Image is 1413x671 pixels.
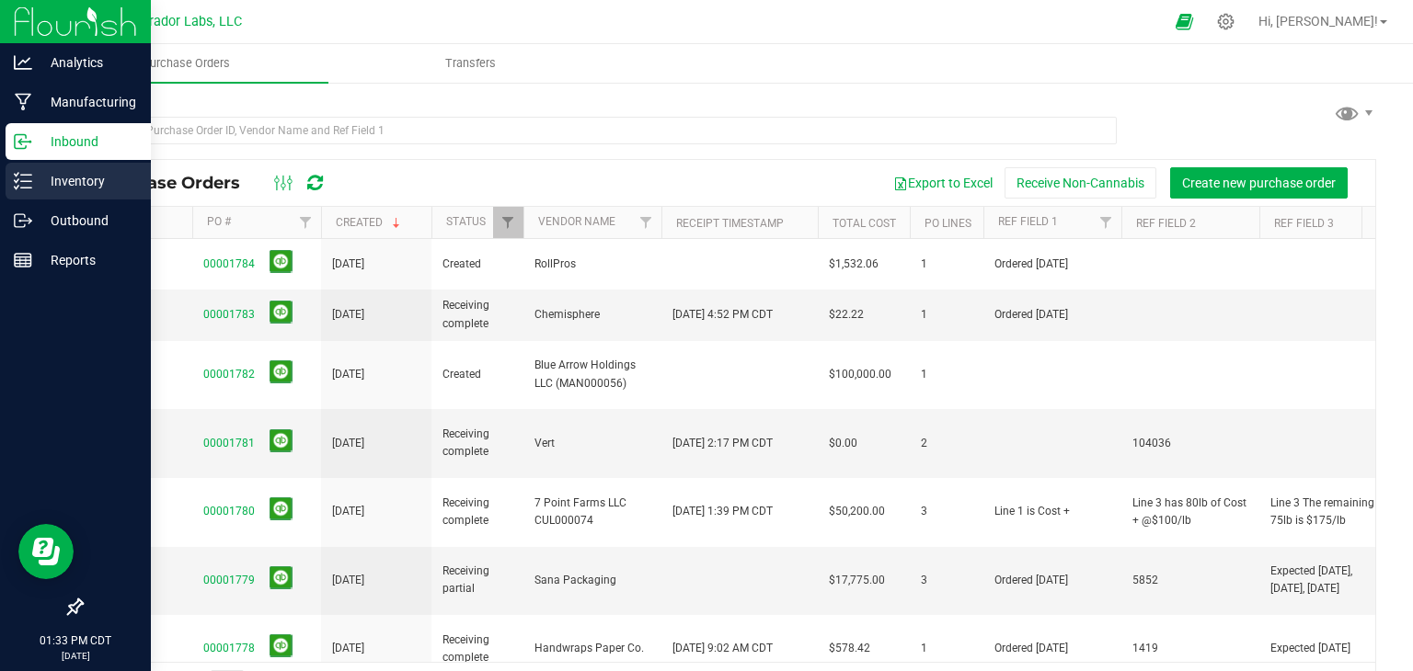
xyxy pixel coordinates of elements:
[32,131,143,153] p: Inbound
[534,435,650,452] span: Vert
[1270,563,1386,597] span: Expected [DATE], [DATE], [DATE]
[829,640,870,657] span: $578.42
[203,437,255,449] a: 00001781
[534,306,650,324] span: Chemisphere
[336,216,404,229] a: Created
[921,435,972,452] span: 2
[1091,207,1121,238] a: Filter
[203,574,255,586] a: 00001779
[921,366,972,383] span: 1
[81,117,1117,144] input: Search Purchase Order ID, Vendor Name and Ref Field 1
[672,306,773,324] span: [DATE] 4:52 PM CDT
[994,503,1110,520] span: Line 1 is Cost +
[18,524,74,579] iframe: Resource center
[925,217,971,230] a: PO Lines
[291,207,321,238] a: Filter
[1270,640,1386,657] span: Expected [DATE]
[96,173,258,193] span: Purchase Orders
[442,495,512,529] span: Receiving complete
[534,572,650,589] span: Sana Packaging
[672,640,773,657] span: [DATE] 9:02 AM CDT
[203,368,255,381] a: 00001782
[14,172,32,190] inline-svg: Inventory
[14,53,32,72] inline-svg: Analytics
[1182,176,1336,190] span: Create new purchase order
[994,306,1110,324] span: Ordered [DATE]
[442,256,512,273] span: Created
[442,563,512,597] span: Receiving partial
[921,640,972,657] span: 1
[32,170,143,192] p: Inventory
[442,631,512,666] span: Receiving complete
[328,44,613,83] a: Transfers
[829,256,879,273] span: $1,532.06
[332,503,364,520] span: [DATE]
[881,167,1005,199] button: Export to Excel
[534,495,650,529] span: 7 Point Farms LLC CUL000074
[829,572,885,589] span: $17,775.00
[534,256,650,273] span: RollPros
[921,306,972,324] span: 1
[44,44,328,83] a: Purchase Orders
[1274,217,1334,230] a: Ref Field 3
[1170,167,1348,199] button: Create new purchase order
[8,649,143,663] p: [DATE]
[14,211,32,230] inline-svg: Outbound
[442,426,512,461] span: Receiving complete
[998,215,1058,228] a: Ref Field 1
[203,257,255,270] a: 00001784
[442,297,512,332] span: Receiving complete
[1258,14,1378,28] span: Hi, [PERSON_NAME]!
[672,503,773,520] span: [DATE] 1:39 PM CDT
[1270,495,1386,529] span: Line 3 The remaining 75lb is $175/lb
[1132,640,1248,657] span: 1419
[921,503,972,520] span: 3
[32,210,143,232] p: Outbound
[14,93,32,111] inline-svg: Manufacturing
[829,435,857,452] span: $0.00
[32,249,143,271] p: Reports
[118,55,255,72] span: Purchase Orders
[534,640,650,657] span: Handwraps Paper Co.
[1214,13,1237,30] div: Manage settings
[203,505,255,517] a: 00001780
[829,366,891,383] span: $100,000.00
[1136,217,1196,230] a: Ref Field 2
[32,91,143,113] p: Manufacturing
[332,435,364,452] span: [DATE]
[332,256,364,273] span: [DATE]
[672,435,773,452] span: [DATE] 2:17 PM CDT
[203,308,255,321] a: 00001783
[442,366,512,383] span: Created
[994,256,1110,273] span: Ordered [DATE]
[332,306,364,324] span: [DATE]
[446,215,486,228] a: Status
[14,132,32,151] inline-svg: Inbound
[994,572,1110,589] span: Ordered [DATE]
[420,55,521,72] span: Transfers
[133,14,242,29] span: Curador Labs, LLC
[833,217,896,230] a: Total Cost
[332,640,364,657] span: [DATE]
[921,572,972,589] span: 3
[1164,4,1205,40] span: Open Ecommerce Menu
[332,572,364,589] span: [DATE]
[676,217,784,230] a: Receipt Timestamp
[493,207,523,238] a: Filter
[534,357,650,392] span: Blue Arrow Holdings LLC (MAN000056)
[14,251,32,269] inline-svg: Reports
[8,632,143,649] p: 01:33 PM CDT
[1132,572,1248,589] span: 5852
[994,640,1110,657] span: Ordered [DATE]
[32,51,143,74] p: Analytics
[1132,435,1248,452] span: 104036
[207,215,231,228] a: PO #
[1005,167,1156,199] button: Receive Non-Cannabis
[1132,495,1248,529] span: Line 3 has 80lb of Cost + @$100/lb
[631,207,661,238] a: Filter
[829,503,885,520] span: $50,200.00
[829,306,864,324] span: $22.22
[538,215,615,228] a: Vendor Name
[332,366,364,383] span: [DATE]
[921,256,972,273] span: 1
